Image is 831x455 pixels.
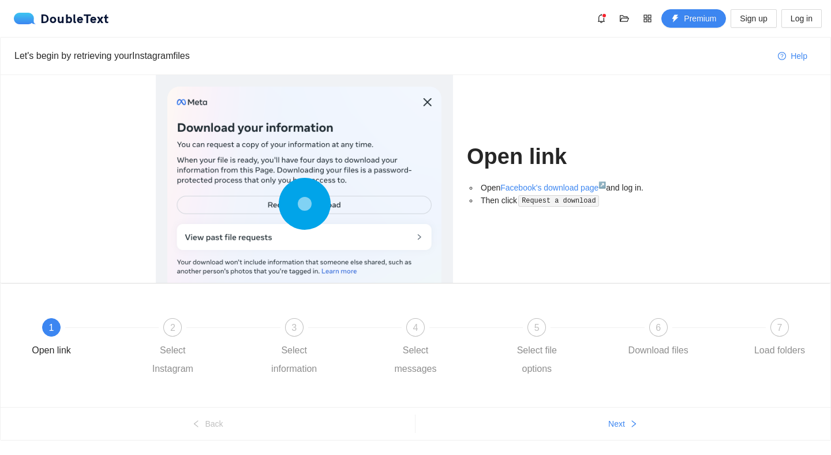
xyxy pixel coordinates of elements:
div: 6Download files [625,318,746,360]
span: Next [608,417,625,430]
span: right [630,420,638,429]
button: appstore [638,9,657,28]
button: bell [592,9,611,28]
div: 4Select messages [382,318,503,378]
code: Request a download [518,195,599,207]
div: 1Open link [18,318,139,360]
sup: ↗ [598,181,606,188]
span: thunderbolt [671,14,679,24]
button: leftBack [1,415,415,433]
div: DoubleText [14,13,109,24]
span: 1 [49,323,54,333]
div: 3Select information [261,318,382,378]
li: Then click [478,194,675,207]
span: folder-open [616,14,633,23]
a: Facebook's download page↗ [500,183,606,192]
button: Nextright [415,415,830,433]
button: folder-open [615,9,634,28]
a: logoDoubleText [14,13,109,24]
span: Help [791,50,807,62]
span: 3 [291,323,297,333]
span: Log in [791,12,813,25]
div: Select information [261,341,328,378]
span: 4 [413,323,418,333]
div: Select file options [503,341,570,378]
div: Open link [32,341,71,360]
span: Sign up [740,12,767,25]
span: 2 [170,323,175,333]
span: 6 [656,323,661,333]
li: Open and log in. [478,181,675,194]
div: Download files [628,341,688,360]
button: Sign up [731,9,776,28]
div: Load folders [754,341,805,360]
div: Let's begin by retrieving your Instagram files [14,49,769,63]
h1: Open link [467,143,675,170]
div: 5Select file options [503,318,624,378]
span: bell [593,14,610,23]
button: question-circleHelp [769,47,817,65]
button: Log in [781,9,822,28]
div: 2Select Instagram [139,318,260,378]
span: 5 [534,323,540,333]
div: Select Instagram [139,341,206,378]
span: 7 [777,323,783,333]
div: Select messages [382,341,449,378]
div: 7Load folders [746,318,813,360]
span: Premium [684,12,716,25]
span: question-circle [778,52,786,61]
button: thunderboltPremium [661,9,726,28]
img: logo [14,13,40,24]
span: appstore [639,14,656,23]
